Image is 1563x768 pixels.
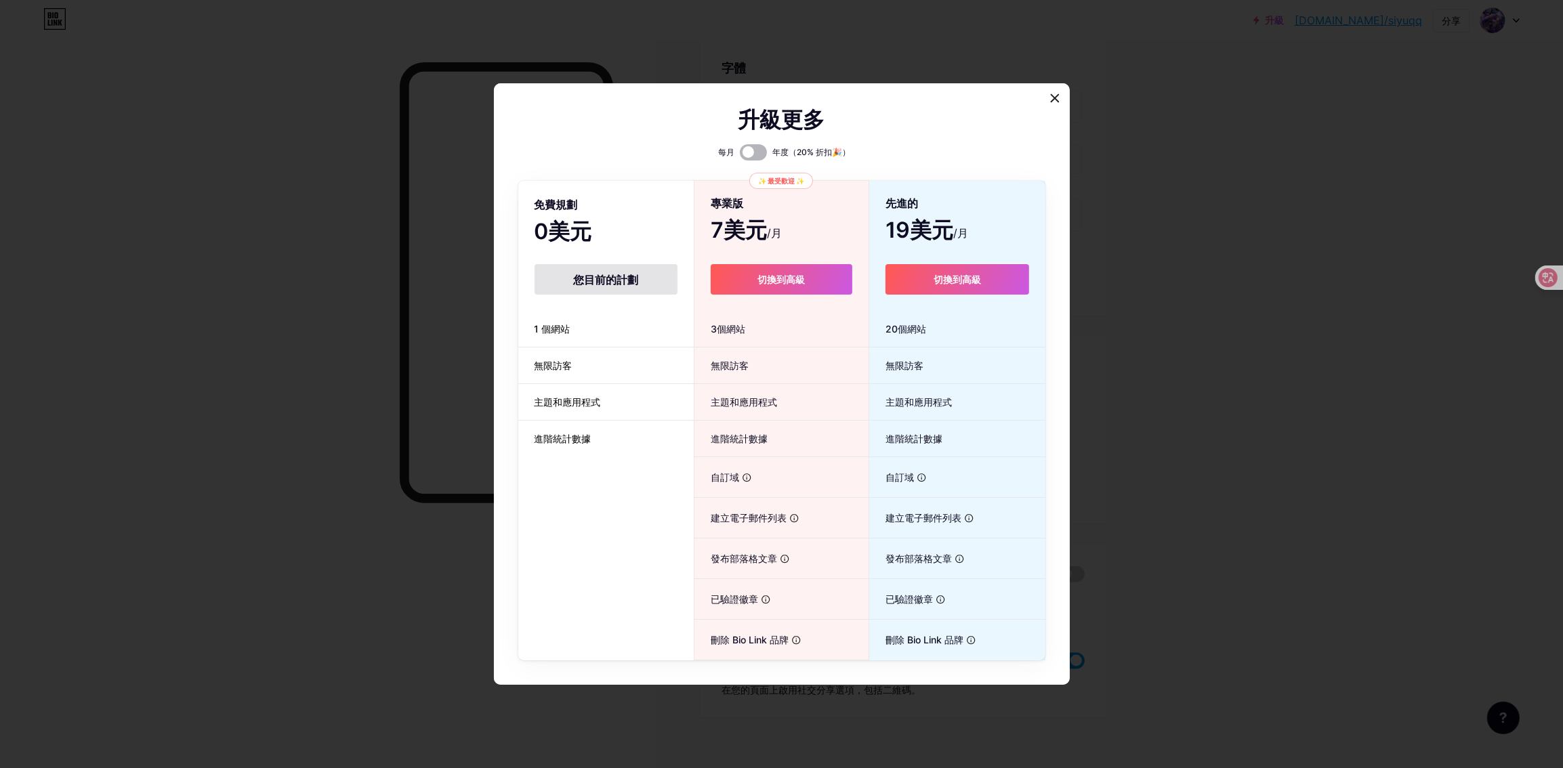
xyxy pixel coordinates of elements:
font: 進階統計數據 [711,433,768,444]
font: 進階統計數據 [885,433,942,444]
font: 建立電子郵件列表 [711,512,787,524]
font: 已驗證徽章 [711,593,758,605]
font: 建立電子郵件列表 [885,512,961,524]
font: 發布部落格文章 [885,553,952,564]
font: 主題和應用程式 [711,396,777,408]
font: 無限訪客 [711,360,749,371]
font: 年度（20% 折扣🎉） [772,147,850,157]
font: 1 個網站 [535,323,570,335]
font: 刪除 Bio Link 品牌 [885,634,963,645]
font: 專業版 [711,196,743,210]
font: 刪除 Bio Link 品牌 [711,634,789,645]
button: 切換到高級 [711,264,852,295]
font: 19美元 [885,217,953,243]
font: 切換到高級 [757,274,805,285]
font: /月 [953,226,968,240]
font: 3個網站 [711,323,745,335]
font: 無限訪客 [535,360,572,371]
font: 發布部落格文章 [711,553,777,564]
font: 主題和應用程式 [885,396,952,408]
font: 自訂域 [885,471,914,483]
font: 每月 [718,147,734,157]
font: 主題和應用程式 [535,396,601,408]
font: ✨ 最受歡迎 ✨ [758,177,804,185]
font: 已驗證徽章 [885,593,933,605]
font: 進階統計數據 [535,433,591,444]
font: 20個網站 [885,323,926,335]
font: 升級更多 [738,106,825,133]
font: 自訂域 [711,471,739,483]
font: 0美元 [535,218,592,244]
button: 切換到高級 [885,264,1028,295]
font: 免費規劃 [535,198,578,211]
font: 切換到高級 [934,274,981,285]
font: 無限訪客 [885,360,923,371]
font: /月 [767,226,782,240]
font: 您目前的計劃 [573,273,638,286]
font: 先進的 [885,196,918,210]
font: 7美元 [711,217,767,243]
